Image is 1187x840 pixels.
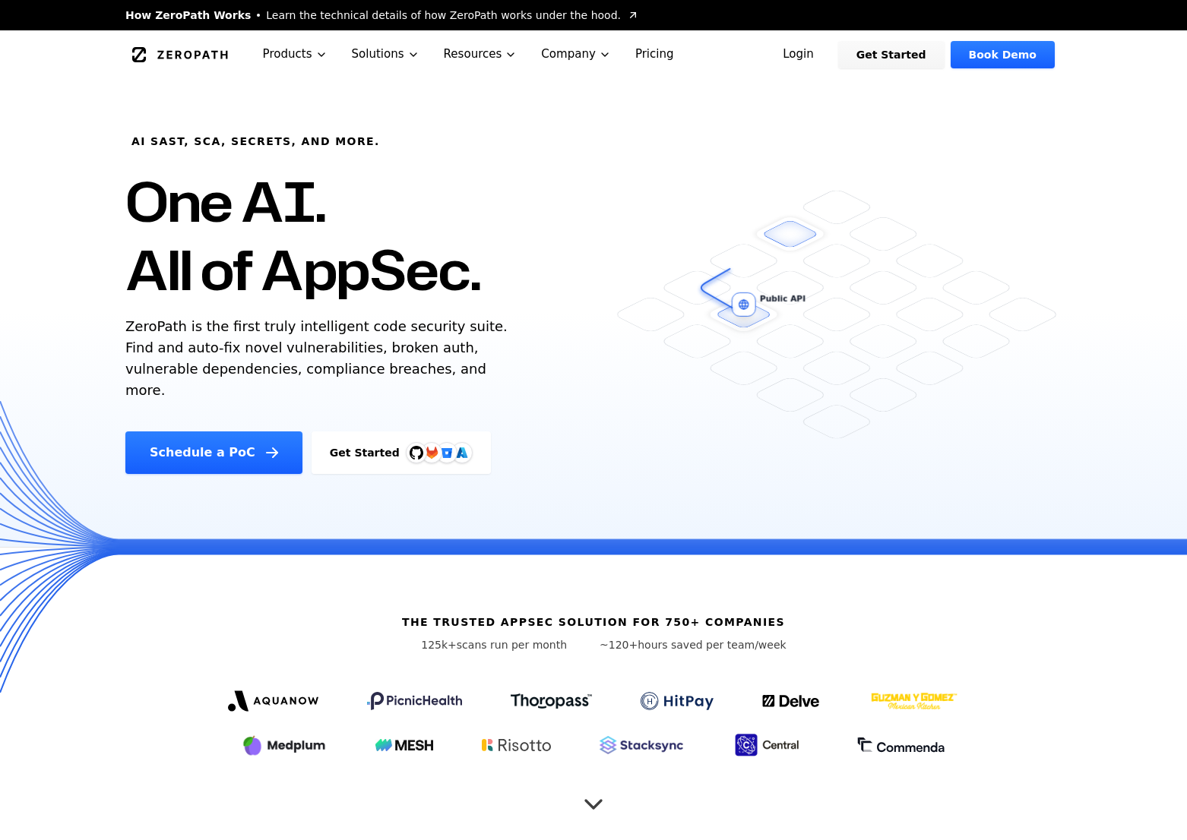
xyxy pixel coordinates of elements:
a: How ZeroPath WorksLearn the technical details of how ZeroPath works under the hood. [125,8,639,23]
img: GitLab [416,437,447,468]
img: Medplum [242,733,327,757]
span: Learn the technical details of how ZeroPath works under the hood. [266,8,621,23]
img: GYG [869,683,959,719]
img: Mesh [375,739,433,751]
span: How ZeroPath Works [125,8,251,23]
img: GitHub [410,446,423,459]
a: Book Demo [951,41,1055,68]
a: Pricing [623,30,686,78]
img: Thoropass [511,693,592,709]
a: Login [764,41,832,68]
span: ~120+ [600,639,638,651]
p: ZeroPath is the first truly intelligent code security suite. Find and auto-fix novel vulnerabilit... [125,316,514,401]
img: Azure [456,447,468,459]
img: Stacksync [600,736,683,754]
h6: The trusted AppSec solution for 750+ companies [402,614,785,630]
p: scans run per month [400,637,587,652]
img: Central [732,731,808,759]
h1: One AI. All of AppSec. [125,167,480,304]
button: Solutions [340,30,432,78]
button: Products [251,30,340,78]
button: Company [529,30,623,78]
span: 125k+ [421,639,457,651]
button: Scroll to next section [578,782,609,812]
p: hours saved per team/week [600,637,787,652]
h6: AI SAST, SCA, Secrets, and more. [131,134,380,149]
nav: Global [107,30,1080,78]
svg: Bitbucket [438,444,455,461]
button: Resources [432,30,530,78]
a: Get Started [838,41,945,68]
a: Get StartedGitHubGitLabAzure [312,431,491,474]
a: Schedule a PoC [125,431,302,474]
